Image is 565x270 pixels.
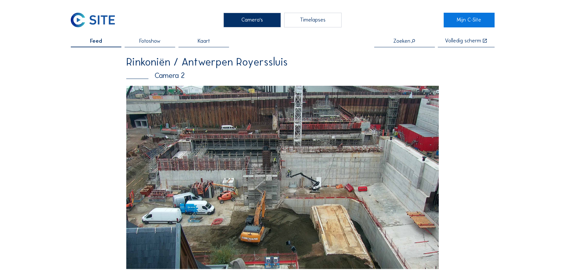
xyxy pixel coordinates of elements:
span: Kaart [198,38,210,44]
div: Timelapses [284,13,342,28]
img: C-SITE Logo [71,13,115,28]
div: Rinkoniën / Antwerpen Royerssluis [126,57,439,67]
img: Image [126,86,439,269]
span: Fotoshow [139,38,160,44]
div: Volledig scherm [445,38,481,44]
a: C-SITE Logo [71,13,122,28]
a: Mijn C-Site [444,13,495,28]
span: Feed [90,38,102,44]
div: Camera 2 [126,72,439,80]
div: Camera's [223,13,281,28]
